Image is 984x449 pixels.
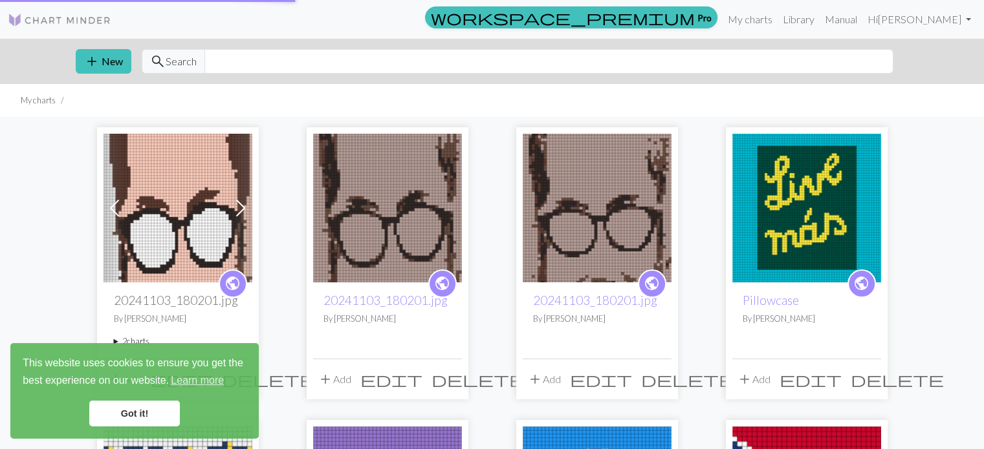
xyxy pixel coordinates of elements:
i: public [224,271,241,297]
button: Edit [775,367,846,392]
img: 20241103_180201.jpg [104,134,252,282]
span: add [737,370,752,388]
span: public [853,273,869,293]
a: Pillowcase [732,200,881,213]
button: Delete [637,367,739,392]
span: add [318,370,333,388]
img: Logo [8,12,111,28]
a: 20241103_180201.jpg [104,200,252,213]
span: Search [166,54,197,69]
p: By [PERSON_NAME] [743,313,871,325]
span: delete [222,370,315,388]
span: edit [360,370,422,388]
span: add [527,370,543,388]
a: learn more about cookies [169,371,226,390]
button: Delete [427,367,529,392]
img: 20241103_180201.jpg [313,134,462,282]
li: My charts [21,94,56,107]
button: Add [523,367,565,392]
h2: 20241103_180201.jpg [114,293,242,308]
a: 20241103_180201.jpg [533,293,657,308]
span: delete [432,370,525,388]
button: Edit [565,367,637,392]
span: This website uses cookies to ensure you get the best experience on our website. [23,355,246,390]
a: Pillowcase [743,293,799,308]
div: cookieconsent [10,343,259,439]
p: By [PERSON_NAME] [114,313,242,325]
span: edit [780,370,842,388]
a: Hi[PERSON_NAME] [862,6,976,32]
img: 20241103_180201.jpg [523,134,672,282]
span: public [224,273,241,293]
button: Add [732,367,775,392]
span: add [84,52,100,70]
button: Delete [217,367,320,392]
a: public [847,269,876,298]
a: dismiss cookie message [89,401,180,426]
a: 20241103_180201.jpg [313,200,462,213]
a: Manual [820,6,862,32]
button: Delete [846,367,948,392]
i: public [434,271,450,297]
a: My charts [723,6,778,32]
a: Pro [425,6,717,28]
button: New [76,49,131,74]
a: 20241103_180201.jpg [323,293,448,308]
a: public [428,269,457,298]
i: public [644,271,660,297]
span: public [434,273,450,293]
span: public [644,273,660,293]
i: Edit [360,371,422,387]
i: Edit [570,371,632,387]
img: Pillowcase [732,134,881,282]
a: public [219,269,247,298]
i: public [853,271,869,297]
span: workspace_premium [431,8,695,26]
summary: 2charts [114,335,242,348]
i: Edit [780,371,842,387]
a: public [638,269,666,298]
span: delete [641,370,734,388]
span: edit [570,370,632,388]
a: Library [778,6,820,32]
button: Edit [356,367,427,392]
button: Add [313,367,356,392]
span: delete [851,370,944,388]
p: By [PERSON_NAME] [533,313,661,325]
a: 20241103_180201.jpg [523,200,672,213]
p: By [PERSON_NAME] [323,313,452,325]
span: search [150,52,166,70]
